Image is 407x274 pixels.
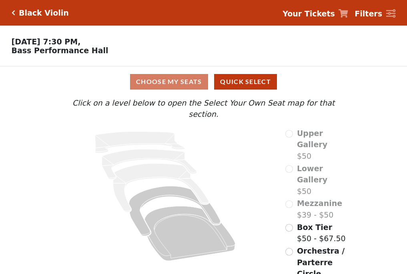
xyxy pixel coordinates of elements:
[145,206,236,261] path: Orchestra / Parterre Circle - Seats Available: 679
[283,9,335,18] strong: Your Tickets
[95,132,185,153] path: Upper Gallery - Seats Available: 0
[297,223,332,232] span: Box Tier
[297,198,342,220] label: $39 - $50
[102,149,197,179] path: Lower Gallery - Seats Available: 0
[297,129,327,149] span: Upper Gallery
[297,199,342,208] span: Mezzanine
[12,10,15,16] a: Click here to go back to filters
[297,128,351,162] label: $50
[355,9,382,18] strong: Filters
[214,74,277,90] button: Quick Select
[19,8,69,18] h5: Black Violin
[297,163,351,197] label: $50
[297,222,346,244] label: $50 - $67.50
[355,8,395,20] a: Filters
[56,97,350,120] p: Click on a level below to open the Select Your Own Seat map for that section.
[283,8,348,20] a: Your Tickets
[297,164,327,184] span: Lower Gallery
